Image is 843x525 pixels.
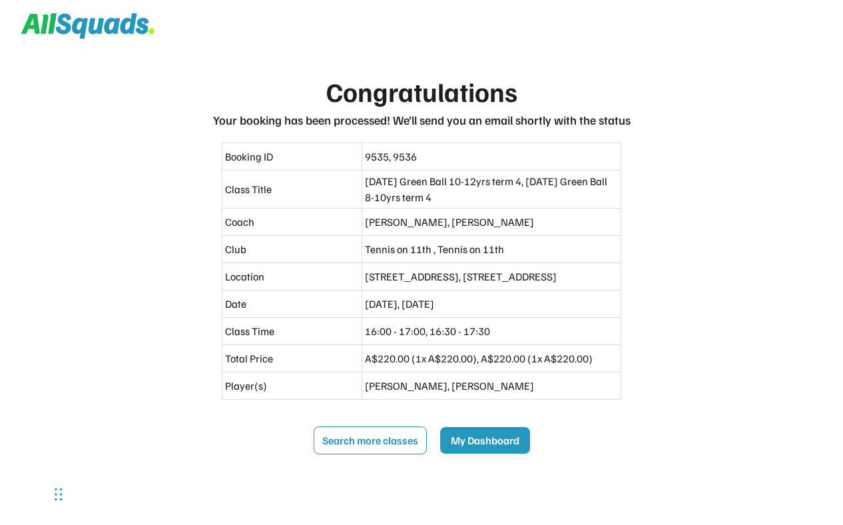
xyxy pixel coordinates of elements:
div: Total Price [225,350,359,366]
div: [PERSON_NAME], [PERSON_NAME] [365,214,618,230]
div: Club [225,241,359,257]
div: [DATE], [DATE] [365,296,618,312]
div: [STREET_ADDRESS], [STREET_ADDRESS] [365,268,618,284]
div: Your booking has been processed! We’ll send you an email shortly with the status [213,111,631,129]
div: Tennis on 11th , Tennis on 11th [365,241,618,257]
div: Booking ID [225,149,359,165]
button: My Dashboard [440,427,530,454]
div: Date [225,296,359,312]
div: Location [225,268,359,284]
img: Squad%20Logo.svg [21,13,154,39]
button: Search more classes [314,426,427,454]
div: 9535, 9536 [365,149,618,165]
div: Player(s) [225,378,359,394]
div: A$220.00 (1x A$220.00), A$220.00 (1x A$220.00) [365,350,618,366]
div: Coach [225,214,359,230]
div: 16:00 - 17:00, 16:30 - 17:30 [365,323,618,339]
div: Congratulations [326,71,517,111]
div: Class Title [225,181,359,197]
div: [PERSON_NAME], [PERSON_NAME] [365,378,618,394]
div: [DATE] Green Ball 10-12yrs term 4, [DATE] Green Ball 8-10yrs term 4 [365,173,618,205]
div: Class Time [225,323,359,339]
